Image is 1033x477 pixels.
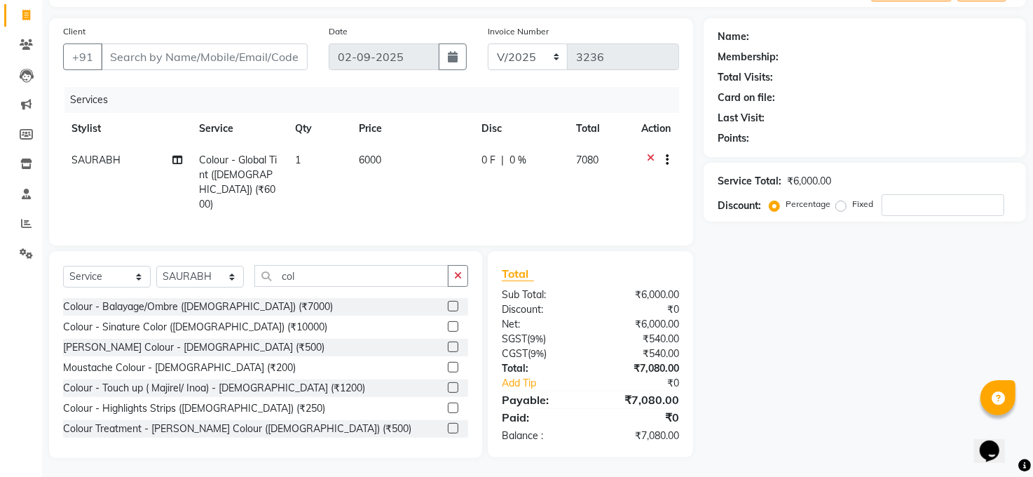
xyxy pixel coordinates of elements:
[491,429,591,443] div: Balance :
[491,347,591,361] div: ( )
[633,113,679,145] th: Action
[63,43,102,70] button: +91
[591,347,690,361] div: ₹540.00
[591,332,690,347] div: ₹540.00
[199,154,277,210] span: Colour - Global Tint ([DEMOGRAPHIC_DATA]) (₹6000)
[63,381,365,396] div: Colour - Touch up ( Majirel/ Inoa) - [DEMOGRAPHIC_DATA] (₹1200)
[350,113,474,145] th: Price
[191,113,287,145] th: Service
[591,391,690,408] div: ₹7,080.00
[64,87,690,113] div: Services
[568,113,633,145] th: Total
[718,131,749,146] div: Points:
[502,267,534,281] span: Total
[502,347,528,360] span: CGST
[63,113,191,145] th: Stylist
[591,429,690,443] div: ₹7,080.00
[491,288,591,302] div: Sub Total:
[591,409,690,426] div: ₹0
[718,70,773,85] div: Total Visits:
[718,29,749,44] div: Name:
[287,113,350,145] th: Qty
[63,361,296,375] div: Moustache Colour - [DEMOGRAPHIC_DATA] (₹200)
[852,198,873,210] label: Fixed
[295,154,301,166] span: 1
[71,154,121,166] span: SAURABH
[491,317,591,332] div: Net:
[787,174,831,189] div: ₹6,000.00
[607,376,690,391] div: ₹0
[591,361,690,376] div: ₹7,080.00
[63,422,411,436] div: Colour Treatment - [PERSON_NAME] Colour ([DEMOGRAPHIC_DATA]) (₹500)
[718,174,781,189] div: Service Total:
[974,421,1019,463] iframe: chat widget
[718,50,779,65] div: Membership:
[63,300,333,314] div: Colour - Balayage/Ombre ([DEMOGRAPHIC_DATA]) (₹7000)
[63,340,324,355] div: [PERSON_NAME] Colour - [DEMOGRAPHIC_DATA] (₹500)
[576,154,598,166] span: 7080
[254,265,449,287] input: Search or Scan
[591,317,690,332] div: ₹6,000.00
[491,332,591,347] div: ( )
[502,332,527,345] span: SGST
[591,288,690,302] div: ₹6,000.00
[591,302,690,317] div: ₹0
[491,376,607,391] a: Add Tip
[63,320,327,335] div: Colour - Sinature Color ([DEMOGRAPHIC_DATA]) (₹10000)
[491,391,591,408] div: Payable:
[63,401,325,416] div: Colour - Highlights Strips ([DEMOGRAPHIC_DATA]) (₹250)
[473,113,568,145] th: Disc
[530,333,543,344] span: 9%
[481,153,495,168] span: 0 F
[718,111,765,126] div: Last Visit:
[491,302,591,317] div: Discount:
[718,199,761,213] div: Discount:
[501,153,504,168] span: |
[786,198,830,210] label: Percentage
[101,43,308,70] input: Search by Name/Mobile/Email/Code
[359,154,381,166] span: 6000
[329,25,348,38] label: Date
[531,348,544,359] span: 9%
[718,90,775,105] div: Card on file:
[491,361,591,376] div: Total:
[488,25,549,38] label: Invoice Number
[509,153,526,168] span: 0 %
[63,25,85,38] label: Client
[491,409,591,426] div: Paid:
